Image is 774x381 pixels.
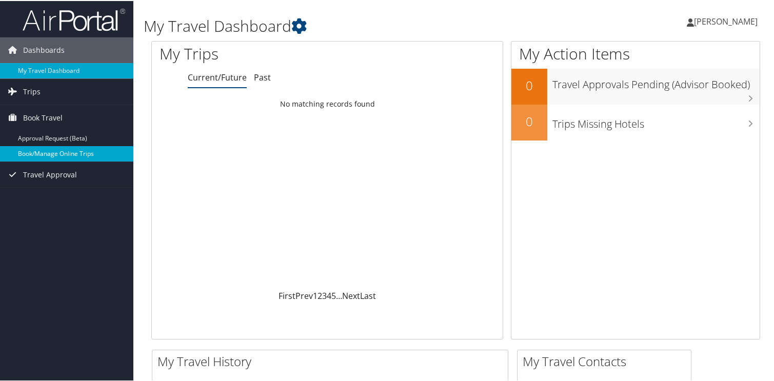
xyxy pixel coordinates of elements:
span: Dashboards [23,36,65,62]
h2: 0 [511,112,547,129]
a: Prev [295,289,313,300]
td: No matching records found [152,94,503,112]
a: 1 [313,289,317,300]
span: [PERSON_NAME] [694,15,758,26]
h2: My Travel History [157,352,508,369]
a: 2 [317,289,322,300]
a: 4 [327,289,331,300]
span: Book Travel [23,104,63,130]
img: airportal-logo.png [23,7,125,31]
a: 3 [322,289,327,300]
a: Last [360,289,376,300]
h3: Travel Approvals Pending (Advisor Booked) [552,71,760,91]
a: First [279,289,295,300]
span: Trips [23,78,41,104]
a: Past [254,71,271,82]
a: 0Trips Missing Hotels [511,104,760,139]
h2: My Travel Contacts [523,352,691,369]
span: Travel Approval [23,161,77,187]
h1: My Trips [160,42,349,64]
a: 5 [331,289,336,300]
a: [PERSON_NAME] [687,5,768,36]
h1: My Travel Dashboard [144,14,560,36]
a: Next [342,289,360,300]
a: Current/Future [188,71,247,82]
h2: 0 [511,76,547,93]
h1: My Action Items [511,42,760,64]
span: … [336,289,342,300]
a: 0Travel Approvals Pending (Advisor Booked) [511,68,760,104]
h3: Trips Missing Hotels [552,111,760,130]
